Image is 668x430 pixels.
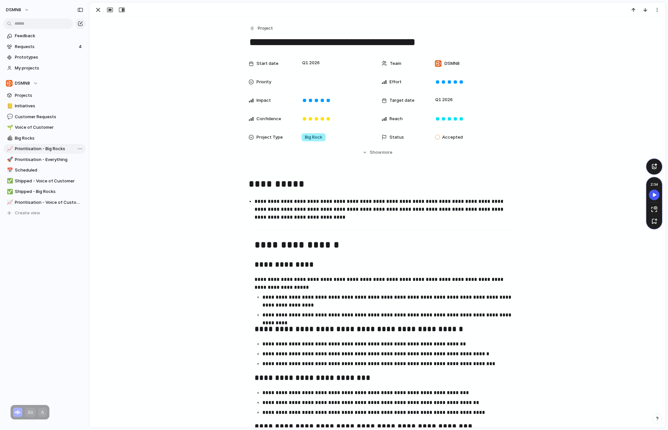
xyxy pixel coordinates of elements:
span: Prioritisation - Everything [15,156,83,163]
span: Create view [15,210,40,216]
span: Start date [256,60,279,67]
div: ✅ [7,177,12,185]
span: DSMN8 [6,7,21,13]
button: ✅ [6,188,13,195]
a: 📈Prioritisation - Voice of Customer [3,198,86,207]
span: Project [258,25,273,32]
span: Prototypes [15,54,83,61]
div: 🚀 [7,156,12,163]
span: Projects [15,92,83,99]
a: 💬Customer Requests [3,112,86,122]
a: 🪨Big Rocks [3,133,86,143]
span: Big Rocks [15,135,83,142]
div: 📒 [7,102,12,110]
button: 🌱 [6,124,13,131]
span: Team [390,60,401,67]
span: Accepted [442,134,463,141]
div: 💬 [7,113,12,121]
span: My projects [15,65,83,71]
span: Big Rock [305,134,322,141]
a: 📅Scheduled [3,165,86,175]
span: DSMN8 [444,60,460,67]
span: Impact [256,97,271,104]
a: 🚀Prioritisation - Everything [3,155,86,165]
span: Voice of Customer [15,124,83,131]
span: Requests [15,43,77,50]
button: 📈 [6,146,13,152]
button: 📈 [6,199,13,206]
button: ✅ [6,178,13,184]
button: 📒 [6,103,13,109]
span: Target date [389,97,414,104]
span: Scheduled [15,167,83,174]
a: 📈Prioritisation - Big Rocks [3,144,86,154]
button: 🪨 [6,135,13,142]
span: Status [389,134,404,141]
span: Project Type [256,134,283,141]
button: Project [248,24,275,33]
div: 🌱 [7,124,12,131]
button: 🚀 [6,156,13,163]
a: 🌱Voice of Customer [3,122,86,132]
span: Customer Requests [15,114,83,120]
span: more [382,149,392,156]
span: Prioritisation - Big Rocks [15,146,83,152]
div: 📈 [7,145,12,153]
a: Projects [3,91,86,100]
div: ✅ [7,188,12,196]
span: Effort [389,79,402,85]
span: Shipped - Voice of Customer [15,178,83,184]
a: Feedback [3,31,86,41]
a: ✅Shipped - Big Rocks [3,187,86,197]
button: DSMN8 [3,78,86,88]
span: Reach [389,116,403,122]
div: 🪨 [7,134,12,142]
div: 📅 [7,167,12,174]
button: Create view [3,208,86,218]
div: 📈 [7,199,12,206]
span: Initiatives [15,103,83,109]
span: Q1 2026 [434,96,454,104]
span: Q1 2026 [301,59,321,67]
span: Confidence [256,116,281,122]
span: Shipped - Big Rocks [15,188,83,195]
button: Showmore [249,147,507,158]
span: Prioritisation - Voice of Customer [15,199,83,206]
a: ✅Shipped - Voice of Customer [3,176,86,186]
a: 📒Initiatives [3,101,86,111]
span: Feedback [15,33,83,39]
span: 4 [79,43,83,50]
span: Priority [256,79,271,85]
a: Prototypes [3,52,86,62]
button: 📅 [6,167,13,174]
a: My projects [3,63,86,73]
span: DSMN8 [15,80,30,87]
button: DSMN8 [3,5,33,15]
button: 💬 [6,114,13,120]
span: Show [370,149,382,156]
a: Requests4 [3,42,86,52]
